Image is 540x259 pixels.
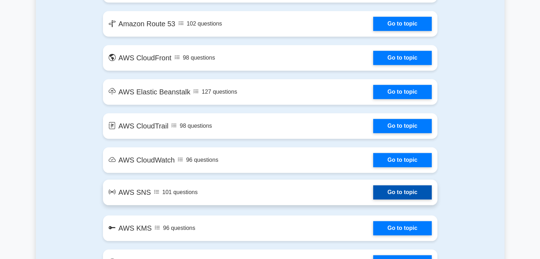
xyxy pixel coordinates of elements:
a: Go to topic [373,221,431,235]
a: Go to topic [373,51,431,65]
a: Go to topic [373,119,431,133]
a: Go to topic [373,185,431,199]
a: Go to topic [373,153,431,167]
a: Go to topic [373,85,431,99]
a: Go to topic [373,17,431,31]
